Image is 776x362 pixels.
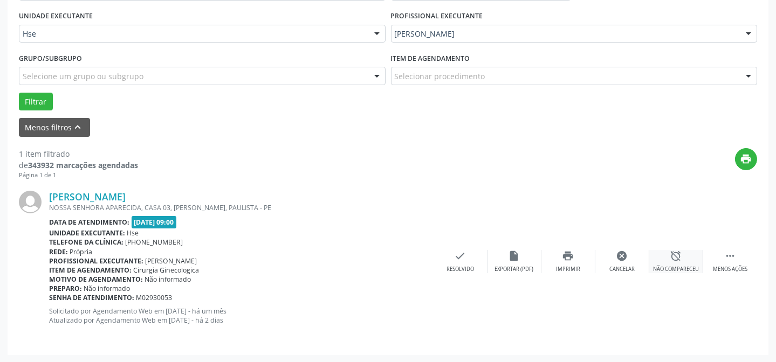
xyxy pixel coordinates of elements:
span: Não informado [145,275,191,284]
div: Não compareceu [653,266,699,273]
img: img [19,191,42,213]
b: Data de atendimento: [49,218,129,227]
i: keyboard_arrow_up [72,121,84,133]
div: NOSSA SENHORA APARECIDA, CASA 03, [PERSON_NAME], PAULISTA - PE [49,203,434,212]
label: UNIDADE EXECUTANTE [19,8,93,25]
button: print [735,148,757,170]
b: Senha de atendimento: [49,293,134,302]
i: alarm_off [670,250,682,262]
span: Selecionar procedimento [395,71,485,82]
b: Rede: [49,247,68,256]
button: Filtrar [19,93,53,111]
i: insert_drive_file [509,250,520,262]
label: Item de agendamento [391,50,470,67]
b: Item de agendamento: [49,266,132,275]
span: Própria [70,247,93,256]
a: [PERSON_NAME] [49,191,126,203]
span: [PERSON_NAME] [395,29,736,39]
div: Menos ações [713,266,747,273]
div: Resolvido [447,266,474,273]
span: Cirurgia Ginecologica [134,266,200,275]
b: Unidade executante: [49,228,125,238]
div: Cancelar [609,266,635,273]
p: Solicitado por Agendamento Web em [DATE] - há um mês Atualizado por Agendamento Web em [DATE] - h... [49,307,434,325]
b: Profissional executante: [49,256,143,266]
i: print [740,153,752,165]
div: Exportar (PDF) [495,266,534,273]
b: Motivo de agendamento: [49,275,143,284]
span: Hse [127,228,139,238]
label: Grupo/Subgrupo [19,50,82,67]
i:  [724,250,736,262]
b: Telefone da clínica: [49,238,123,247]
div: de [19,159,138,171]
i: print [562,250,574,262]
span: M02930053 [136,293,173,302]
strong: 343932 marcações agendadas [28,160,138,170]
span: [PHONE_NUMBER] [126,238,183,247]
label: PROFISSIONAL EXECUTANTE [391,8,483,25]
div: Página 1 de 1 [19,171,138,180]
div: 1 item filtrado [19,148,138,159]
i: check [455,250,466,262]
span: [DATE] 09:00 [132,216,177,228]
span: Selecione um grupo ou subgrupo [23,71,143,82]
button: Menos filtroskeyboard_arrow_up [19,118,90,137]
span: Hse [23,29,363,39]
i: cancel [616,250,628,262]
b: Preparo: [49,284,82,293]
span: Não informado [84,284,131,293]
div: Imprimir [556,266,580,273]
span: [PERSON_NAME] [146,256,197,266]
